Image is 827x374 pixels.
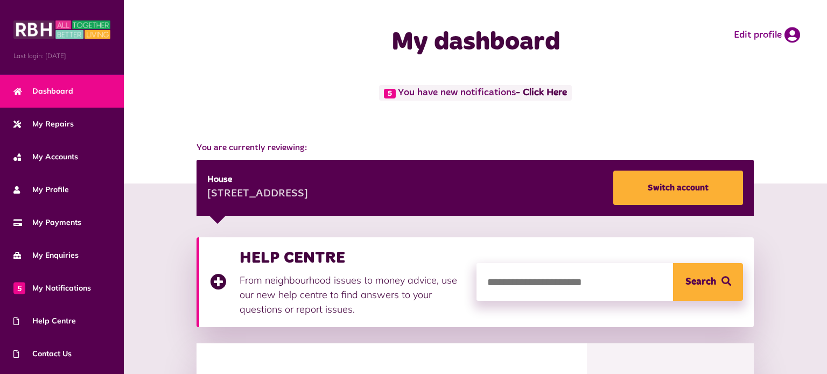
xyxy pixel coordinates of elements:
h3: HELP CENTRE [240,248,466,267]
p: From neighbourhood issues to money advice, use our new help centre to find answers to your questi... [240,273,466,316]
div: [STREET_ADDRESS] [207,186,308,202]
a: Switch account [613,171,743,205]
div: House [207,173,308,186]
span: 5 [384,89,396,98]
span: 5 [13,282,25,294]
span: My Payments [13,217,81,228]
a: Edit profile [734,27,800,43]
h1: My dashboard [311,27,641,58]
span: You have new notifications [379,85,572,101]
img: MyRBH [13,19,110,40]
span: My Enquiries [13,250,79,261]
span: Search [685,263,716,301]
span: My Repairs [13,118,74,130]
span: My Accounts [13,151,78,163]
span: My Profile [13,184,69,195]
span: Help Centre [13,315,76,327]
span: You are currently reviewing: [197,142,754,154]
span: My Notifications [13,283,91,294]
span: Contact Us [13,348,72,359]
span: Last login: [DATE] [13,51,110,61]
span: Dashboard [13,86,73,97]
a: - Click Here [516,88,567,98]
button: Search [673,263,743,301]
